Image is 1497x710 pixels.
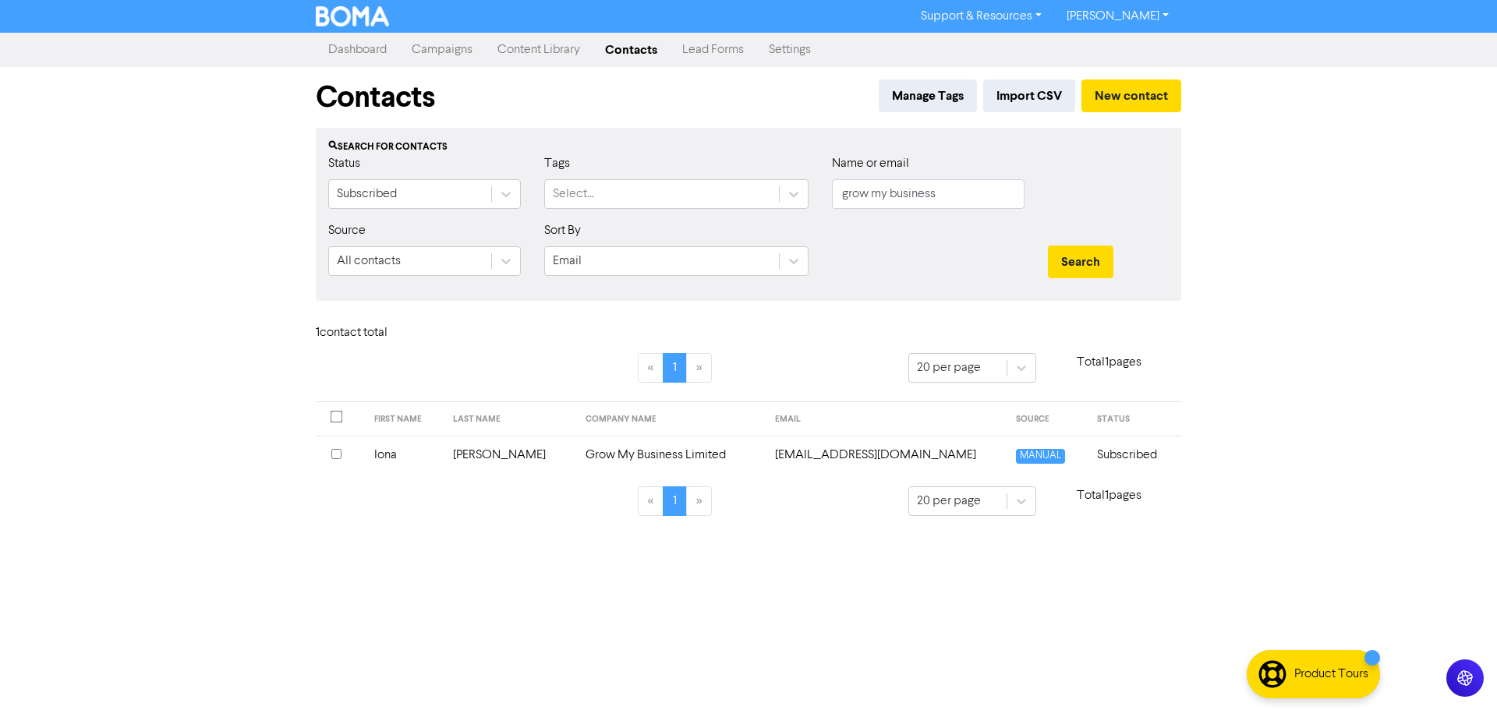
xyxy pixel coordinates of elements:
[316,6,389,26] img: BOMA Logo
[832,154,909,173] label: Name or email
[663,353,687,383] a: Page 1 is your current page
[1016,449,1065,464] span: MANUAL
[365,436,444,474] td: Iona
[328,154,360,173] label: Status
[1048,245,1113,278] button: Search
[663,486,687,516] a: Page 1 is your current page
[908,4,1054,29] a: Support & Resources
[756,34,823,65] a: Settings
[444,436,576,474] td: [PERSON_NAME]
[399,34,485,65] a: Campaigns
[879,79,977,112] button: Manage Tags
[576,402,766,436] th: COMPANY NAME
[485,34,593,65] a: Content Library
[365,402,444,436] th: FIRST NAME
[337,185,397,203] div: Subscribed
[553,185,594,203] div: Select...
[1088,402,1181,436] th: STATUS
[1081,79,1181,112] button: New contact
[1036,486,1181,505] p: Total 1 pages
[670,34,756,65] a: Lead Forms
[1054,4,1181,29] a: [PERSON_NAME]
[1419,635,1497,710] iframe: Chat Widget
[328,140,1169,154] div: Search for contacts
[766,402,1007,436] th: EMAIL
[1036,353,1181,372] p: Total 1 pages
[766,436,1007,474] td: hello@growmybusiness.co.nz
[337,252,401,270] div: All contacts
[917,359,981,377] div: 20 per page
[553,252,582,270] div: Email
[1088,436,1181,474] td: Subscribed
[576,436,766,474] td: Grow My Business Limited
[1007,402,1088,436] th: SOURCE
[316,79,435,115] h1: Contacts
[983,79,1075,112] button: Import CSV
[328,221,366,240] label: Source
[593,34,670,65] a: Contacts
[544,221,581,240] label: Sort By
[316,326,441,341] h6: 1 contact total
[316,34,399,65] a: Dashboard
[917,492,981,510] div: 20 per page
[544,154,570,173] label: Tags
[444,402,576,436] th: LAST NAME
